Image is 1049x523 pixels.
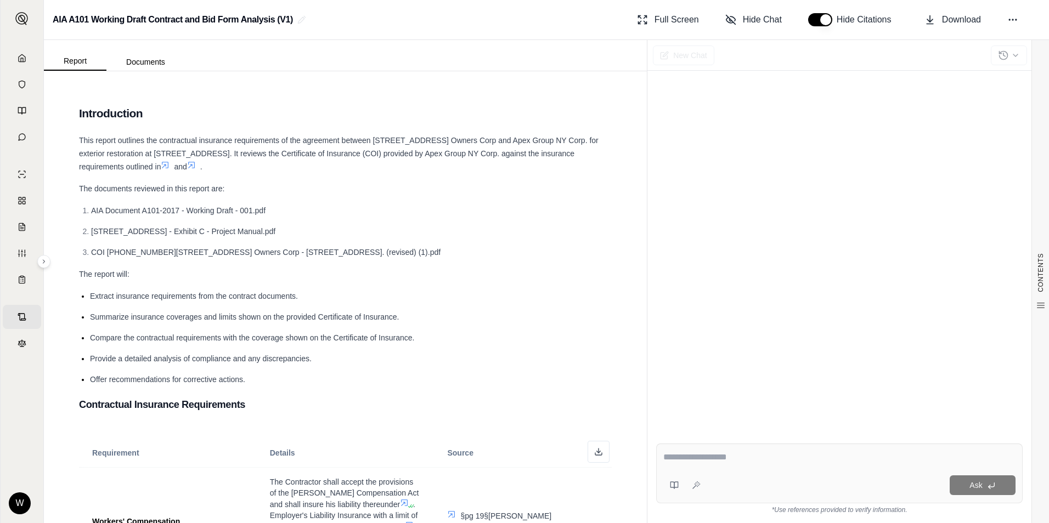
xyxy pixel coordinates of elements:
[53,10,293,30] h2: AIA A101 Working Draft Contract and Bid Form Analysis (V1)
[721,9,786,31] button: Hide Chat
[11,8,33,30] button: Expand sidebar
[9,492,31,514] div: W
[270,448,295,457] span: Details
[969,481,982,490] span: Ask
[3,331,41,355] a: Legal Search Engine
[3,125,41,149] a: Chat
[3,99,41,123] a: Prompt Library
[920,9,985,31] button: Download
[90,292,298,300] span: Extract insurance requirements from the contract documents.
[37,255,50,268] button: Expand sidebar
[79,184,224,193] span: The documents reviewed in this report are:
[79,102,612,125] h2: Introduction
[200,162,202,171] span: .
[3,215,41,239] a: Claim Coverage
[942,13,981,26] span: Download
[3,46,41,70] a: Home
[656,503,1023,514] div: *Use references provided to verify information.
[1036,253,1045,292] span: CONTENTS
[106,53,185,71] button: Documents
[3,189,41,213] a: Policy Comparisons
[90,333,414,342] span: Compare the contractual requirements with the coverage shown on the Certificate of Insurance.
[91,248,441,257] span: COI [PHONE_NUMBER][STREET_ADDRESS] Owners Corp - [STREET_ADDRESS]. (revised) (1).pdf
[588,441,610,463] button: Download as Excel
[3,162,41,186] a: Single Policy
[174,162,187,171] span: and
[447,448,473,457] span: Source
[655,13,699,26] span: Full Screen
[44,52,106,71] button: Report
[92,448,139,457] span: Requirement
[270,477,419,509] span: The Contractor shall accept the provisions of the [PERSON_NAME] Compensation Act and shall insure...
[3,305,41,329] a: Contract Analysis
[3,241,41,265] a: Custom Report
[950,475,1016,495] button: Ask
[91,227,275,236] span: [STREET_ADDRESS] - Exhibit C - Project Manual.pdf
[79,136,599,171] span: This report outlines the contractual insurance requirements of the agreement between [STREET_ADDR...
[3,268,41,292] a: Coverage Table
[837,13,898,26] span: Hide Citations
[90,375,245,384] span: Offer recommendations for corrective actions.
[743,13,782,26] span: Hide Chat
[3,72,41,96] a: Documents Vault
[79,395,612,414] h3: Contractual Insurance Requirements
[90,312,399,321] span: Summarize insurance coverages and limits shown on the provided Certificate of Insurance.
[90,354,312,363] span: Provide a detailed analysis of compliance and any discrepancies.
[633,9,703,31] button: Full Screen
[15,12,29,25] img: Expand sidebar
[79,270,129,278] span: The report will:
[91,206,266,215] span: AIA Document A101-2017 - Working Draft - 001.pdf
